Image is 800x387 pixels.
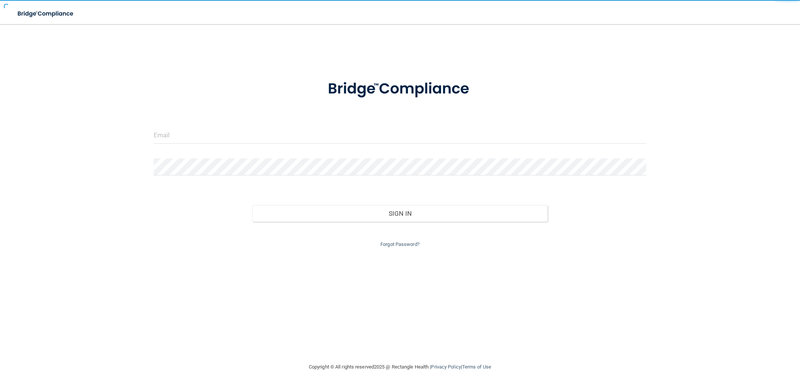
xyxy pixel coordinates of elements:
[462,364,491,370] a: Terms of Use
[154,127,646,144] input: Email
[11,6,81,21] img: bridge_compliance_login_screen.278c3ca4.svg
[252,205,548,222] button: Sign In
[312,69,488,109] img: bridge_compliance_login_screen.278c3ca4.svg
[263,355,537,379] div: Copyright © All rights reserved 2025 @ Rectangle Health | |
[380,241,420,247] a: Forgot Password?
[431,364,461,370] a: Privacy Policy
